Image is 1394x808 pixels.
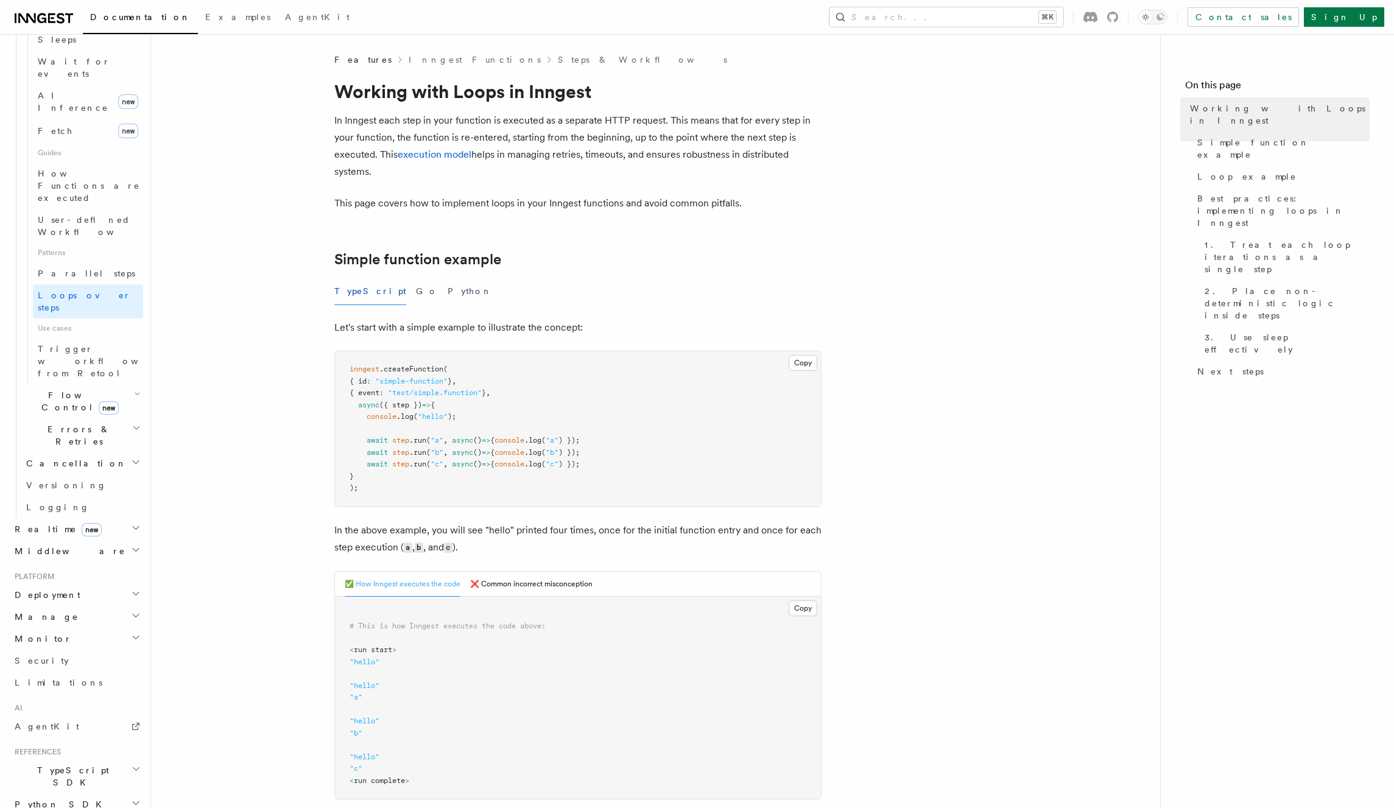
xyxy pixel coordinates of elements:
[367,460,388,468] span: await
[1197,136,1370,161] span: Simple function example
[334,278,406,305] button: TypeScript
[38,344,172,378] span: Trigger workflows from Retool
[452,436,473,444] span: async
[431,460,443,468] span: "c"
[38,126,73,136] span: Fetch
[33,119,143,143] a: Fetchnew
[541,460,546,468] span: (
[15,678,102,687] span: Limitations
[350,645,354,654] span: <
[350,388,379,397] span: { event
[350,472,354,480] span: }
[409,436,426,444] span: .run
[1039,11,1056,23] kbd: ⌘K
[21,496,143,518] a: Logging
[1197,365,1264,378] span: Next steps
[10,518,143,540] button: Realtimenew
[358,401,379,409] span: async
[392,448,409,457] span: step
[1190,102,1370,127] span: Working with Loops in Inngest
[415,543,423,553] code: b
[118,124,138,138] span: new
[409,448,426,457] span: .run
[334,522,822,557] p: In the above example, you will see "hello" printed four times, once for the initial function entr...
[10,584,143,606] button: Deployment
[1197,170,1297,183] span: Loop example
[10,523,102,535] span: Realtime
[409,54,541,66] a: Inngest Functions
[422,401,431,409] span: =>
[444,543,452,553] code: c
[558,54,727,66] a: Steps & Workflows
[334,319,822,336] p: Let's start with a simple example to illustrate the concept:
[38,35,76,44] span: Sleeps
[21,384,143,418] button: Flow Controlnew
[82,523,102,536] span: new
[495,448,524,457] span: console
[350,729,362,737] span: "b"
[482,388,486,397] span: }
[409,460,426,468] span: .run
[379,388,384,397] span: :
[452,377,456,385] span: ,
[10,650,143,672] a: Security
[10,633,72,645] span: Monitor
[546,436,558,444] span: "a"
[416,278,438,305] button: Go
[558,448,580,457] span: ) });
[1205,285,1370,321] span: 2. Place non-deterministic logic inside steps
[33,51,143,85] a: Wait for events
[1205,239,1370,275] span: 1. Treat each loop iterations as a single step
[379,365,443,373] span: .createFunction
[10,628,143,650] button: Monitor
[546,460,558,468] span: "c"
[354,776,405,785] span: run complete
[405,776,409,785] span: >
[198,4,278,33] a: Examples
[33,85,143,119] a: AI Inferencenew
[334,251,501,268] a: Simple function example
[38,91,108,113] span: AI Inference
[10,703,23,713] span: AI
[541,436,546,444] span: (
[350,483,358,492] span: );
[443,365,448,373] span: (
[10,572,55,581] span: Platform
[21,452,143,474] button: Cancellation
[1200,280,1370,326] a: 2. Place non-deterministic logic inside steps
[10,606,143,628] button: Manage
[486,388,490,397] span: ,
[38,169,140,203] span: How Functions are executed
[38,269,135,278] span: Parallel steps
[33,243,143,262] span: Patterns
[10,540,143,562] button: Middleware
[558,460,580,468] span: ) });
[473,460,482,468] span: ()
[398,149,471,160] a: execution model
[426,436,431,444] span: (
[33,209,143,243] a: User-defined Workflows
[1185,97,1370,132] a: Working with Loops in Inngest
[1192,188,1370,234] a: Best practices: implementing loops in Inngest
[205,12,270,22] span: Examples
[90,12,191,22] span: Documentation
[345,572,460,597] button: ✅ How Inngest executes the code
[473,436,482,444] span: ()
[83,4,198,34] a: Documentation
[426,448,431,457] span: (
[482,460,490,468] span: =>
[33,163,143,209] a: How Functions are executed
[334,195,822,212] p: This page covers how to implement loops in your Inngest functions and avoid common pitfalls.
[448,278,492,305] button: Python
[1205,331,1370,356] span: 3. Use sleep effectively
[33,143,143,163] span: Guides
[21,418,143,452] button: Errors & Retries
[350,693,362,701] span: "a"
[495,436,524,444] span: console
[278,4,357,33] a: AgentKit
[829,7,1063,27] button: Search...⌘K
[354,645,392,654] span: run start
[1185,78,1370,97] h4: On this page
[404,543,412,553] code: a
[10,764,132,789] span: TypeScript SDK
